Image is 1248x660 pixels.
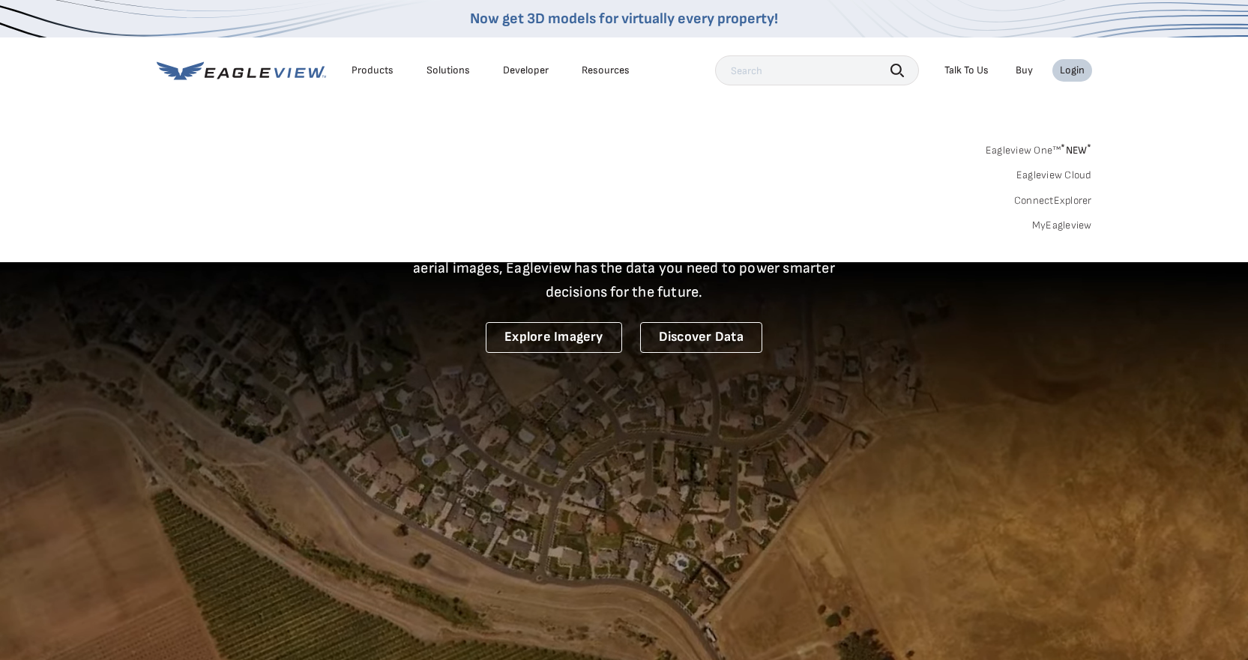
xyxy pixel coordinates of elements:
[1014,194,1092,208] a: ConnectExplorer
[470,10,778,28] a: Now get 3D models for virtually every property!
[352,64,394,77] div: Products
[582,64,630,77] div: Resources
[503,64,549,77] a: Developer
[1016,64,1033,77] a: Buy
[1060,64,1085,77] div: Login
[986,139,1092,157] a: Eagleview One™*NEW*
[640,322,762,353] a: Discover Data
[1061,144,1091,157] span: NEW
[486,322,622,353] a: Explore Imagery
[426,64,470,77] div: Solutions
[1032,219,1092,232] a: MyEagleview
[1016,169,1092,182] a: Eagleview Cloud
[395,232,854,304] p: A new era starts here. Built on more than 3.5 billion high-resolution aerial images, Eagleview ha...
[715,55,919,85] input: Search
[944,64,989,77] div: Talk To Us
